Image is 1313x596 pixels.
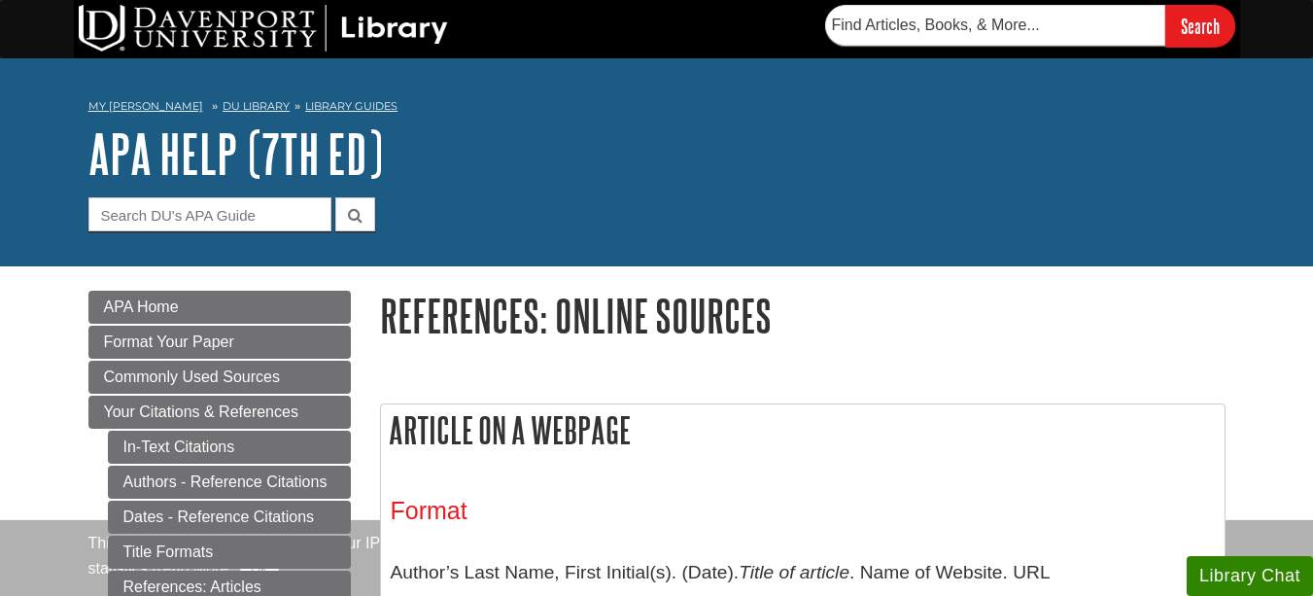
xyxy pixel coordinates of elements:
h1: References: Online Sources [380,291,1226,340]
h3: Format [391,497,1215,525]
img: DU Library [79,5,448,52]
input: Search DU's APA Guide [88,197,331,231]
button: Library Chat [1187,556,1313,596]
a: DU Library [223,99,290,113]
a: Title Formats [108,536,351,569]
span: Commonly Used Sources [104,368,280,385]
span: APA Home [104,298,179,315]
nav: breadcrumb [88,93,1226,124]
i: Title of article [739,562,849,582]
a: APA Home [88,291,351,324]
a: Commonly Used Sources [88,361,351,394]
input: Find Articles, Books, & More... [825,5,1165,46]
span: Your Citations & References [104,403,298,420]
a: Library Guides [305,99,397,113]
form: Searches DU Library's articles, books, and more [825,5,1235,47]
h2: Article on a Webpage [381,404,1225,456]
input: Search [1165,5,1235,47]
span: Format Your Paper [104,333,234,350]
a: Authors - Reference Citations [108,466,351,499]
a: Dates - Reference Citations [108,501,351,534]
a: In-Text Citations [108,431,351,464]
a: Your Citations & References [88,396,351,429]
a: APA Help (7th Ed) [88,123,383,184]
a: My [PERSON_NAME] [88,98,203,115]
a: Format Your Paper [88,326,351,359]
